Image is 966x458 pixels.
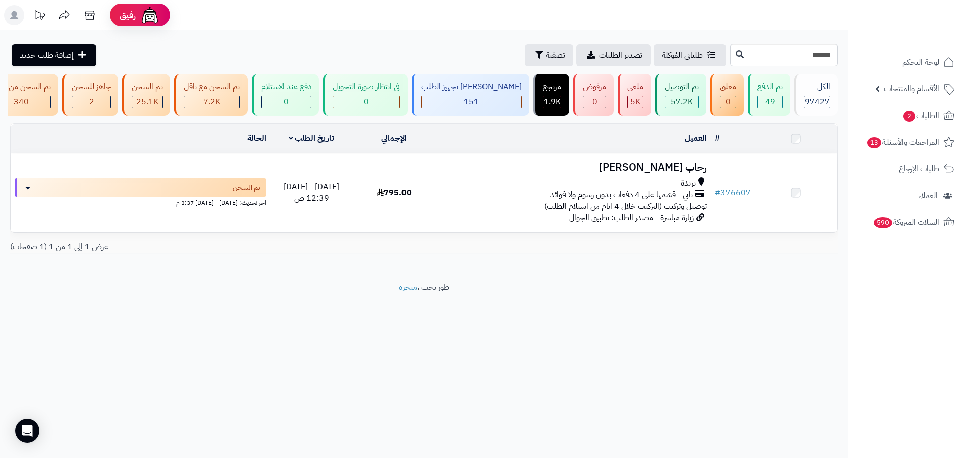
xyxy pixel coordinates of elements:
[804,96,830,108] span: 97427
[616,74,653,116] a: ملغي 5K
[665,81,699,93] div: تم التوصيل
[765,96,775,108] span: 49
[250,74,321,116] a: دفع عند الاستلام 0
[546,49,565,61] span: تصفية
[599,49,642,61] span: تصدير الطلبات
[284,96,289,108] span: 0
[120,9,136,21] span: رفيق
[333,96,399,108] div: 0
[583,96,606,108] div: 0
[72,96,110,108] div: 2
[854,184,960,208] a: العملاء
[874,217,893,228] span: 590
[20,49,74,61] span: إضافة طلب جديد
[854,104,960,128] a: الطلبات2
[918,189,938,203] span: العملاء
[136,96,158,108] span: 25.1K
[132,96,162,108] div: 25058
[410,74,531,116] a: [PERSON_NAME] تجهيز الطلب 151
[184,81,240,93] div: تم الشحن مع ناقل
[247,132,266,144] a: الحالة
[261,81,311,93] div: دفع عند الاستلام
[726,96,731,108] span: 0
[543,96,561,108] div: 1855
[15,197,266,207] div: اخر تحديث: [DATE] - [DATE] 3:37 م
[715,132,720,144] a: #
[671,96,693,108] span: 57.2K
[902,109,939,123] span: الطلبات
[903,111,915,122] span: 2
[681,177,696,189] span: بريدة
[854,50,960,74] a: لوحة التحكم
[543,81,561,93] div: مرتجع
[873,215,939,229] span: السلات المتروكة
[72,81,111,93] div: جاهز للشحن
[3,241,424,253] div: عرض 1 إلى 1 من 1 (1 صفحات)
[854,130,960,154] a: المراجعات والأسئلة13
[902,55,939,69] span: لوحة التحكم
[758,96,782,108] div: 49
[715,187,720,199] span: #
[569,212,694,224] span: زيارة مباشرة - مصدر الطلب: تطبيق الجوال
[184,96,239,108] div: 7222
[364,96,369,108] span: 0
[685,132,707,144] a: العميل
[531,74,571,116] a: مرتجع 1.9K
[720,81,736,93] div: معلق
[583,81,606,93] div: مرفوض
[628,96,643,108] div: 5009
[12,44,96,66] a: إضافة طلب جديد
[757,81,783,93] div: تم الدفع
[899,162,939,176] span: طلبات الإرجاع
[27,5,52,28] a: تحديثات المنصة
[15,419,39,443] div: Open Intercom Messenger
[120,74,172,116] a: تم الشحن 25.1K
[440,162,707,173] h3: رحاب [PERSON_NAME]
[576,44,651,66] a: تصدير الطلبات
[884,82,939,96] span: الأقسام والمنتجات
[333,81,400,93] div: في انتظار صورة التحويل
[544,96,561,108] span: 1.9K
[60,74,120,116] a: جاهز للشحن 2
[854,157,960,181] a: طلبات الإرجاع
[662,49,703,61] span: طلباتي المُوكلة
[866,135,939,149] span: المراجعات والأسئلة
[289,132,335,144] a: تاريخ الطلب
[421,81,522,93] div: [PERSON_NAME] تجهيز الطلب
[14,96,29,108] span: 340
[715,187,751,199] a: #376607
[746,74,792,116] a: تم الدفع 49
[262,96,311,108] div: 0
[867,137,881,148] span: 13
[132,81,163,93] div: تم الشحن
[571,74,616,116] a: مرفوض 0
[898,25,956,46] img: logo-2.png
[525,44,573,66] button: تصفية
[422,96,521,108] div: 151
[804,81,830,93] div: الكل
[381,132,407,144] a: الإجمالي
[172,74,250,116] a: تم الشحن مع ناقل 7.2K
[654,44,726,66] a: طلباتي المُوكلة
[854,210,960,234] a: السلات المتروكة590
[630,96,640,108] span: 5K
[377,187,412,199] span: 795.00
[653,74,708,116] a: تم التوصيل 57.2K
[720,96,736,108] div: 0
[399,281,417,293] a: متجرة
[592,96,597,108] span: 0
[708,74,746,116] a: معلق 0
[140,5,160,25] img: ai-face.png
[89,96,94,108] span: 2
[233,182,260,193] span: تم الشحن
[321,74,410,116] a: في انتظار صورة التحويل 0
[464,96,479,108] span: 151
[544,200,707,212] span: توصيل وتركيب (التركيب خلال 4 ايام من استلام الطلب)
[550,189,693,201] span: تابي - قسّمها على 4 دفعات بدون رسوم ولا فوائد
[284,180,339,204] span: [DATE] - [DATE] 12:39 ص
[665,96,698,108] div: 57213
[792,74,840,116] a: الكل97427
[203,96,220,108] span: 7.2K
[627,81,643,93] div: ملغي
